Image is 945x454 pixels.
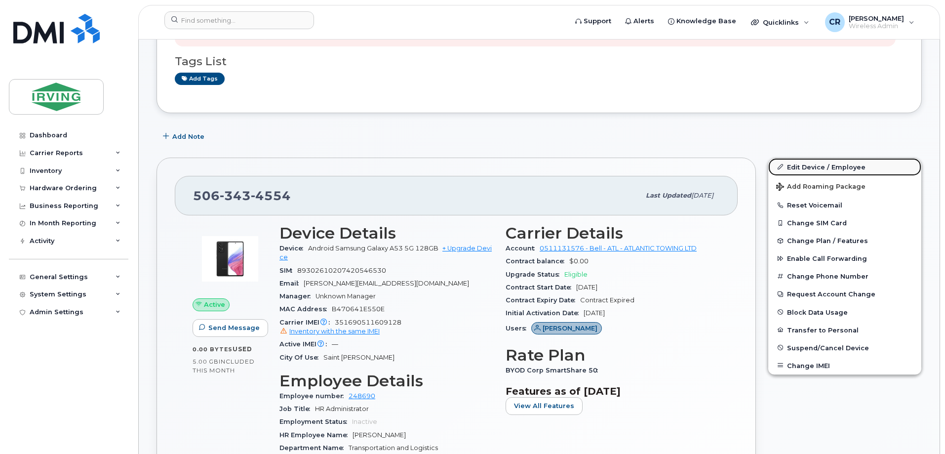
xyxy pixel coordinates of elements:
span: Email [279,280,304,287]
span: City Of Use [279,354,323,361]
span: Initial Activation Date [506,309,584,317]
button: Change Phone Number [768,267,921,285]
div: Quicklinks [744,12,816,32]
button: Suspend/Cancel Device [768,339,921,357]
span: [DATE] [584,309,605,317]
span: used [233,345,252,353]
span: Knowledge Base [676,16,736,26]
span: Contract balance [506,257,569,265]
span: included this month [193,358,255,374]
a: Edit Device / Employee [768,158,921,176]
h3: Tags List [175,55,904,68]
button: Reset Voicemail [768,196,921,214]
span: Quicklinks [763,18,799,26]
span: [DATE] [576,284,597,291]
span: B470641E550E [332,305,385,313]
span: Unknown Manager [315,292,376,300]
span: Employment Status [279,418,352,425]
h3: Carrier Details [506,224,720,242]
span: Contract Expired [580,296,634,304]
button: Block Data Usage [768,303,921,321]
button: Transfer to Personal [768,321,921,339]
span: Transportation and Logistics [349,444,438,452]
span: — [332,340,338,348]
span: 0.00 Bytes [193,346,233,353]
a: Add tags [175,73,225,85]
span: Eligible [564,271,588,278]
span: Department Name [279,444,349,452]
span: Account [506,245,540,252]
button: View All Features [506,397,583,415]
span: Job Title [279,405,315,413]
span: CR [829,16,840,28]
a: [PERSON_NAME] [531,325,602,332]
span: HR Employee Name [279,431,353,439]
span: HR Administrator [315,405,369,413]
a: Inventory with the same IMEI [279,328,380,335]
span: SIM [279,267,297,274]
span: MAC Address [279,305,332,313]
span: Support [584,16,611,26]
button: Add Note [157,128,213,146]
input: Find something... [164,11,314,29]
span: Active [204,300,225,309]
span: Suspend/Cancel Device [787,344,869,351]
img: image20231002-3703462-kjv75p.jpeg [200,229,260,289]
span: [PERSON_NAME][EMAIL_ADDRESS][DOMAIN_NAME] [304,280,469,287]
span: Saint [PERSON_NAME] [323,354,394,361]
span: Last updated [646,192,691,199]
button: Send Message [193,319,268,337]
span: Upgrade Status [506,271,564,278]
span: 5.00 GB [193,358,219,365]
button: Change IMEI [768,357,921,374]
span: 506 [193,188,291,203]
span: Carrier IMEI [279,319,335,326]
a: Support [568,11,618,31]
span: Alerts [633,16,654,26]
a: 248690 [349,392,375,400]
span: Wireless Admin [849,22,904,30]
span: Contract Start Date [506,284,576,291]
button: Request Account Change [768,285,921,303]
span: 343 [220,188,251,203]
button: Enable Call Forwarding [768,249,921,267]
span: Contract Expiry Date [506,296,580,304]
span: Employee number [279,392,349,400]
h3: Device Details [279,224,494,242]
h3: Features as of [DATE] [506,385,720,397]
span: 89302610207420546530 [297,267,386,274]
span: [PERSON_NAME] [543,324,597,333]
div: Crystal Rowe [818,12,921,32]
span: 351690511609128 [279,319,494,336]
span: Device [279,245,308,252]
span: [DATE] [691,192,713,199]
span: $0.00 [569,257,589,265]
button: Change SIM Card [768,214,921,232]
span: Change Plan / Features [787,237,868,245]
span: Send Message [208,323,260,332]
button: Change Plan / Features [768,232,921,249]
span: Active IMEI [279,340,332,348]
span: Inventory with the same IMEI [289,328,380,335]
a: Alerts [618,11,661,31]
span: Inactive [352,418,377,425]
button: Add Roaming Package [768,176,921,196]
span: Manager [279,292,315,300]
span: 4554 [251,188,291,203]
h3: Rate Plan [506,346,720,364]
h3: Employee Details [279,372,494,390]
span: BYOD Corp SmartShare 50 [506,367,603,374]
span: Users [506,325,531,332]
span: [PERSON_NAME] [353,431,406,439]
span: [PERSON_NAME] [849,14,904,22]
a: Knowledge Base [661,11,743,31]
span: Android Samsung Galaxy A53 5G 128GB [308,245,438,252]
span: View All Features [514,401,574,411]
a: 0511131576 - Bell - ATL - ATLANTIC TOWING LTD [540,245,697,252]
span: Add Roaming Package [776,183,866,192]
span: Enable Call Forwarding [787,255,867,262]
span: Add Note [172,132,204,141]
